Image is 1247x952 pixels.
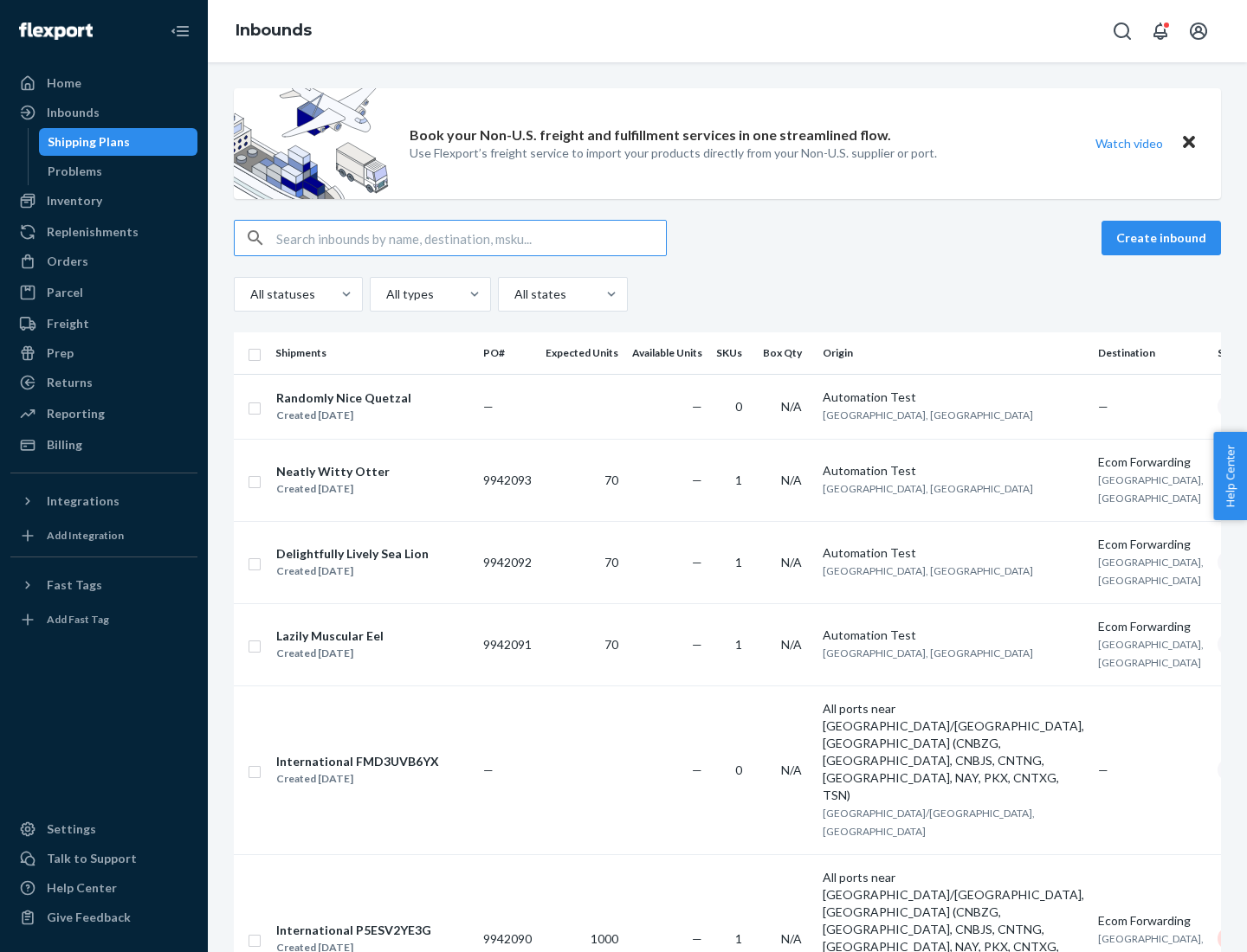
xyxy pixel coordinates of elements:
span: [GEOGRAPHIC_DATA], [GEOGRAPHIC_DATA] [823,646,1033,659]
button: Create inbound [1102,221,1221,255]
div: Delightfully Lively Sea Lion [276,545,429,563]
div: Lazily Muscular Eel [276,627,384,645]
span: N/A [781,473,802,487]
a: Add Integration [10,522,197,550]
a: Prep [10,339,197,367]
div: Add Fast Tag [47,612,109,627]
a: Help Center [10,874,197,902]
div: Created [DATE] [276,407,411,424]
ol: breadcrumbs [222,6,326,56]
span: N/A [781,555,802,569]
span: N/A [781,931,802,946]
div: Ecom Forwarding [1098,453,1204,471]
button: Open account menu [1181,14,1216,48]
a: Inbounds [236,21,312,40]
th: Origin [816,332,1091,374]
div: Talk to Support [47,850,137,867]
p: Book your Non-U.S. freight and fulfillment services in one streamlined flow. [410,125,891,145]
span: 70 [604,637,618,652]
button: Give Feedback [10,904,197,931]
span: 70 [604,473,618,487]
p: Use Flexport’s freight service to import your products directly from your Non-U.S. supplier or port. [410,145,937,162]
div: Prep [47,344,74,362]
div: Returns [47,374,93,391]
span: — [692,473,702,487]
div: Ecom Forwarding [1098,912,1204,929]
div: International FMD3UVB6YX [276,753,439,770]
a: Parcel [10,279,197,306]
a: Inbounds [10,99,197,126]
a: Settings [10,815,197,843]
td: 9942091 [476,603,539,685]
div: Fast Tags [47,576,102,594]
div: Randomly Nice Quetzal [276,389,411,407]
div: Created [DATE] [276,480,390,498]
a: Problems [39,158,198,185]
a: Replenishments [10,218,197,246]
div: All ports near [GEOGRAPHIC_DATA]/[GEOGRAPHIC_DATA], [GEOGRAPHIC_DATA] (CNBZG, [GEOGRAPHIC_DATA], ... [823,700,1084,804]
a: Inventory [10,187,197,215]
span: N/A [781,762,802,777]
th: PO# [476,332,539,374]
div: Ecom Forwarding [1098,536,1204,553]
span: 1 [735,555,742,569]
div: Add Integration [47,528,124,543]
div: Neatly Witty Otter [276,463,390,480]
div: Automation Test [823,462,1084,479]
span: — [1098,399,1108,414]
th: Available Units [625,332,709,374]
span: [GEOGRAPHIC_DATA]/[GEOGRAPHIC_DATA], [GEOGRAPHIC_DATA] [823,807,1035,838]
div: Freight [47,315,89,332]
div: Help Center [47,879,117,897]
span: 70 [604,555,618,569]
input: All types [384,286,386,303]
span: 1 [735,931,742,946]
span: 1 [735,473,742,487]
a: Add Fast Tag [10,606,197,634]
div: Parcel [47,284,83,301]
div: Orders [47,253,88,270]
button: Close [1178,131,1200,156]
div: Automation Test [823,544,1084,562]
button: Integrations [10,487,197,515]
button: Close Navigation [163,14,197,48]
div: Inventory [47,192,102,209]
span: — [1098,762,1108,777]
span: — [692,399,702,414]
a: Returns [10,369,197,396]
span: N/A [781,399,802,414]
a: Shipping Plans [39,128,198,156]
span: 0 [735,399,742,414]
div: Reporting [47,405,105,422]
div: Give Feedback [47,909,131,926]
span: — [692,762,702,777]
span: 1 [735,637,742,652]
span: — [692,931,702,946]
span: [GEOGRAPHIC_DATA], [GEOGRAPHIC_DATA] [823,564,1033,577]
div: Home [47,74,81,92]
div: Settings [47,820,96,838]
span: — [692,637,702,652]
span: N/A [781,637,802,652]
span: 0 [735,762,742,777]
a: Home [10,69,197,97]
span: [GEOGRAPHIC_DATA], [GEOGRAPHIC_DATA] [823,408,1033,421]
button: Open notifications [1143,14,1178,48]
button: Watch video [1084,131,1174,156]
span: — [483,762,494,777]
div: Created [DATE] [276,563,429,580]
div: Replenishments [47,223,139,241]
div: Problems [48,163,102,180]
div: Automation Test [823,389,1084,406]
div: International P5ESV2YE3G [276,922,431,939]
div: Created [DATE] [276,770,439,788]
button: Fast Tags [10,571,197,599]
button: Help Center [1213,432,1247,520]
span: 1000 [591,931,618,946]
div: Inbounds [47,104,100,121]
div: Ecom Forwarding [1098,618,1204,635]
a: Freight [10,310,197,338]
th: Box Qty [756,332,816,374]
input: Search inbounds by name, destination, msku... [276,221,666,255]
